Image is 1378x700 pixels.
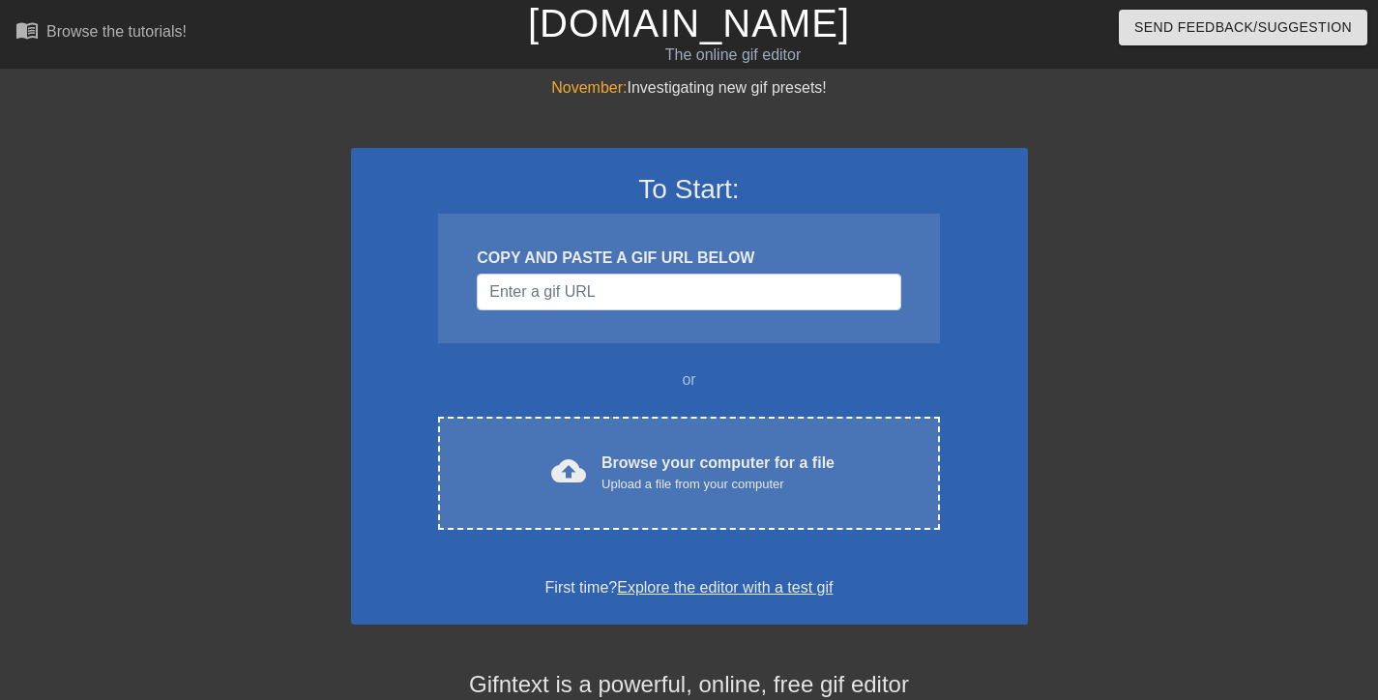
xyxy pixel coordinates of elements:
[376,173,1003,206] h3: To Start:
[1119,10,1367,45] button: Send Feedback/Suggestion
[477,247,900,270] div: COPY AND PASTE A GIF URL BELOW
[15,18,39,42] span: menu_book
[401,368,978,392] div: or
[617,579,833,596] a: Explore the editor with a test gif
[477,274,900,310] input: Username
[601,475,835,494] div: Upload a file from your computer
[46,23,187,40] div: Browse the tutorials!
[551,453,586,488] span: cloud_upload
[376,576,1003,599] div: First time?
[1134,15,1352,40] span: Send Feedback/Suggestion
[469,44,997,67] div: The online gif editor
[601,452,835,494] div: Browse your computer for a file
[351,671,1028,699] h4: Gifntext is a powerful, online, free gif editor
[15,18,187,48] a: Browse the tutorials!
[351,76,1028,100] div: Investigating new gif presets!
[528,2,850,44] a: [DOMAIN_NAME]
[551,79,627,96] span: November:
